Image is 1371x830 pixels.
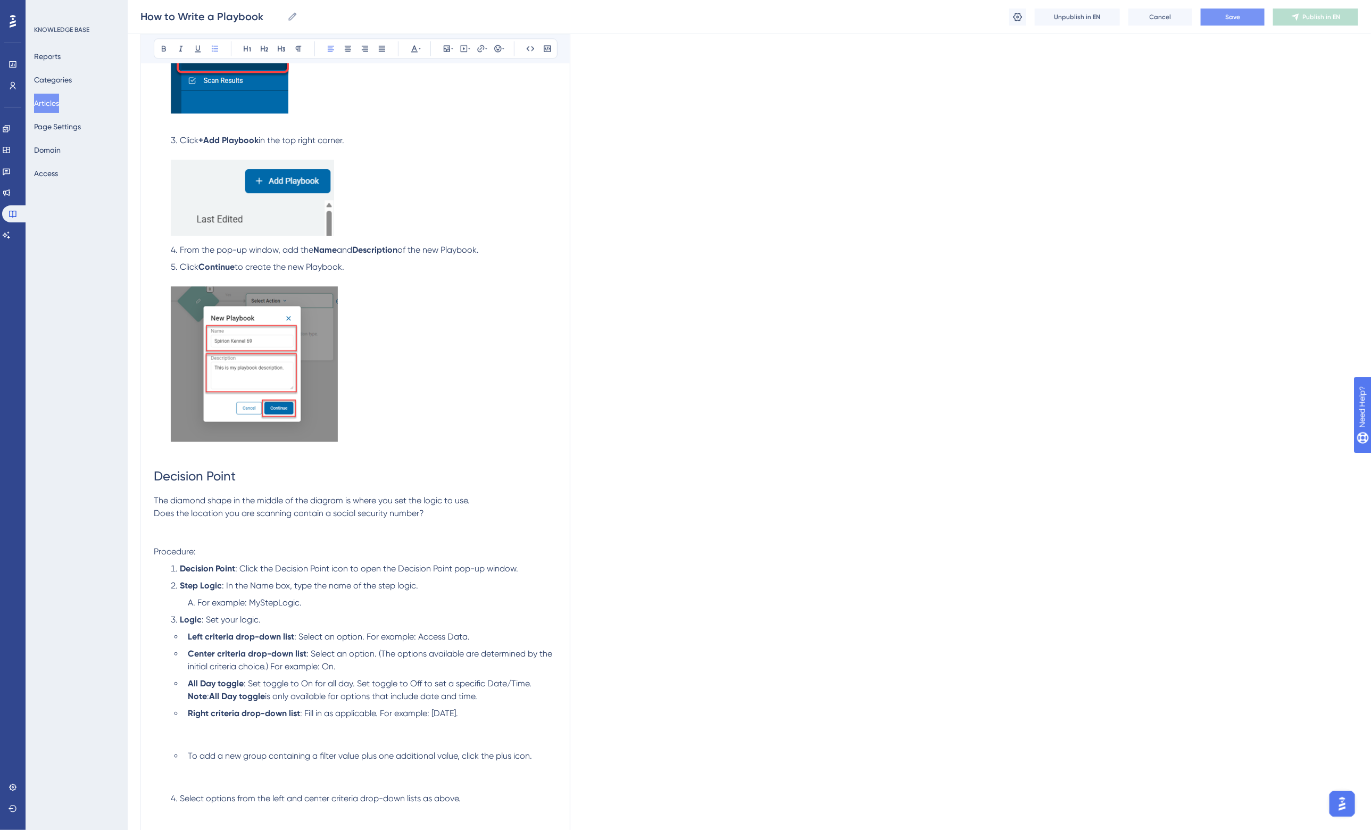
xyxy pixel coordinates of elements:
button: Articles [34,94,59,113]
span: is only available for options that include date and time. [265,691,477,701]
span: The diamond shape in the middle of the diagram is where you set the logic to use. [154,495,470,505]
span: Need Help? [25,3,67,15]
span: For example: MyStepLogic. [197,597,302,608]
strong: Right criteria drop-down list [188,708,300,718]
span: Procedure: [154,546,196,557]
button: Categories [34,70,72,89]
div: KNOWLEDGE BASE [34,26,89,34]
span: Select options from the left and center criteria drop-down lists as above. [180,793,461,803]
button: Domain [34,140,61,160]
strong: All Day toggle [209,691,265,701]
span: to create the new Playbook. [235,262,344,272]
strong: Note [188,691,207,701]
iframe: UserGuiding AI Assistant Launcher [1326,788,1358,820]
button: Cancel [1128,9,1192,26]
span: From the pop-up window, add the [180,245,313,255]
span: : [207,691,209,701]
button: Save [1201,9,1265,26]
span: : Set toggle to On for all day. Set toggle to Off to set a specific Date/Time. [244,678,531,688]
span: Click [180,135,198,145]
span: : Select an option. For example: Access Data. [294,632,470,642]
span: and [337,245,352,255]
span: : In the Name box, type the name of the step logic. [222,580,418,591]
button: Unpublish in EN [1035,9,1120,26]
button: Page Settings [34,117,81,136]
span: in the top right corner. [259,135,344,145]
span: : Select an option. (The options available are determined by the initial criteria choice.) For ex... [188,649,554,671]
strong: Step Logic [180,580,222,591]
span: Unpublish in EN [1054,13,1101,21]
strong: All Day toggle [188,678,244,688]
strong: Logic [180,615,202,625]
span: To add a new group containing a filter value plus one additional value, click the plus icon. [188,751,532,761]
strong: Name [313,245,337,255]
span: of the new Playbook. [397,245,479,255]
button: Publish in EN [1273,9,1358,26]
span: Save [1225,13,1240,21]
button: Reports [34,47,61,66]
strong: Description [352,245,397,255]
span: : Click the Decision Point icon to open the Decision Point pop-up window. [235,563,518,574]
button: Access [34,164,58,183]
span: Publish in EN [1303,13,1341,21]
strong: Center criteria drop-down list [188,649,306,659]
strong: Continue [198,262,235,272]
span: Does the location you are scanning contain a social security number? [154,508,424,518]
input: Article Name [140,9,283,24]
strong: +Add Playbook [198,135,259,145]
span: Cancel [1150,13,1171,21]
span: : Fill in as applicable. For example: [DATE]. [300,708,458,718]
strong: Decision Point [180,563,235,574]
span: Decision Point [154,469,236,484]
span: : Set your logic. [202,615,261,625]
span: Click [180,262,198,272]
strong: Left criteria drop-down list [188,632,294,642]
